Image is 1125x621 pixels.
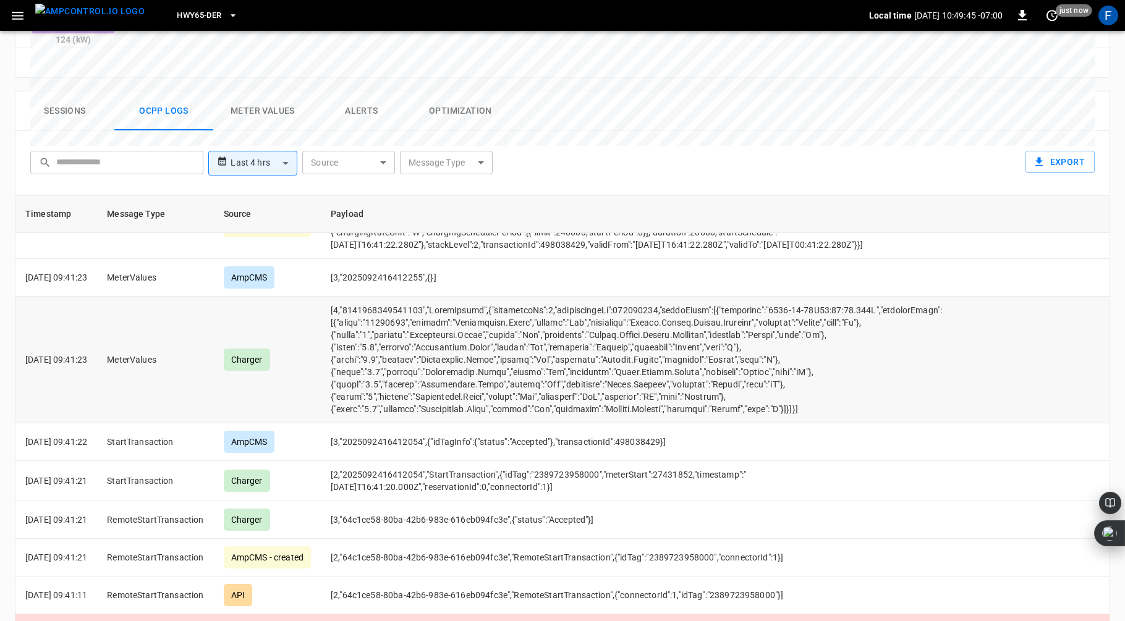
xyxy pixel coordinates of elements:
td: [3,"2025092416412054",{"idTagInfo":{"status":"Accepted"},"transactionId":498038429}] [321,423,964,461]
td: [2,"64c1ce58-80ba-42b6-983e-616eb094fc3e","RemoteStartTransaction",{"idTag":"2389723958000","conn... [321,539,964,577]
p: [DATE] 09:41:11 [25,589,87,601]
button: Meter Values [213,91,312,131]
th: Timestamp [15,196,97,233]
div: Last 4 hrs [231,151,297,175]
button: HWY65-DER [172,4,242,28]
button: Ocpp logs [114,91,213,131]
td: RemoteStartTransaction [97,577,213,614]
div: Charger [224,509,270,531]
div: AmpCMS [224,431,275,453]
td: StartTransaction [97,423,213,461]
div: API [224,584,252,606]
p: [DATE] 09:41:22 [25,436,87,448]
button: Alerts [312,91,411,131]
td: RemoteStartTransaction [97,501,213,539]
td: RemoteStartTransaction [97,539,213,577]
th: Source [214,196,321,233]
span: just now [1056,4,1092,17]
button: Optimization [411,91,510,131]
p: [DATE] 09:41:23 [25,271,87,284]
th: Payload [321,196,964,233]
td: [2,"2025092416412054","StartTransaction",{"idTag":"2389723958000","meterStart":27431852,"timestam... [321,461,964,501]
p: [DATE] 09:41:21 [25,513,87,526]
td: [2,"64c1ce58-80ba-42b6-983e-616eb094fc3e","RemoteStartTransaction",{"connectorId":1,"idTag":"2389... [321,577,964,614]
button: Export [1025,151,1095,174]
div: Charger [224,349,270,371]
td: StartTransaction [97,461,213,501]
span: HWY65-DER [177,9,221,23]
td: [3,"64c1ce58-80ba-42b6-983e-616eb094fc3e",{"status":"Accepted"}] [321,501,964,539]
th: Message Type [97,196,213,233]
td: [4,"8141968349541103","LoremIpsumd",{"sitametcoNs":2,"adipiscingeLi":072090234,"seddoEiusm":[{"te... [321,297,964,423]
p: [DATE] 09:41:21 [25,551,87,564]
div: profile-icon [1098,6,1118,25]
button: Sessions [15,91,114,131]
img: ampcontrol.io logo [35,4,145,19]
button: set refresh interval [1042,6,1062,25]
div: Charger [224,470,270,492]
p: [DATE] 09:41:23 [25,353,87,366]
div: AmpCMS - created [224,546,311,568]
td: MeterValues [97,297,213,423]
p: [DATE] 10:49:45 -07:00 [914,9,1003,22]
p: [DATE] 09:41:21 [25,475,87,487]
p: Local time [869,9,912,22]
